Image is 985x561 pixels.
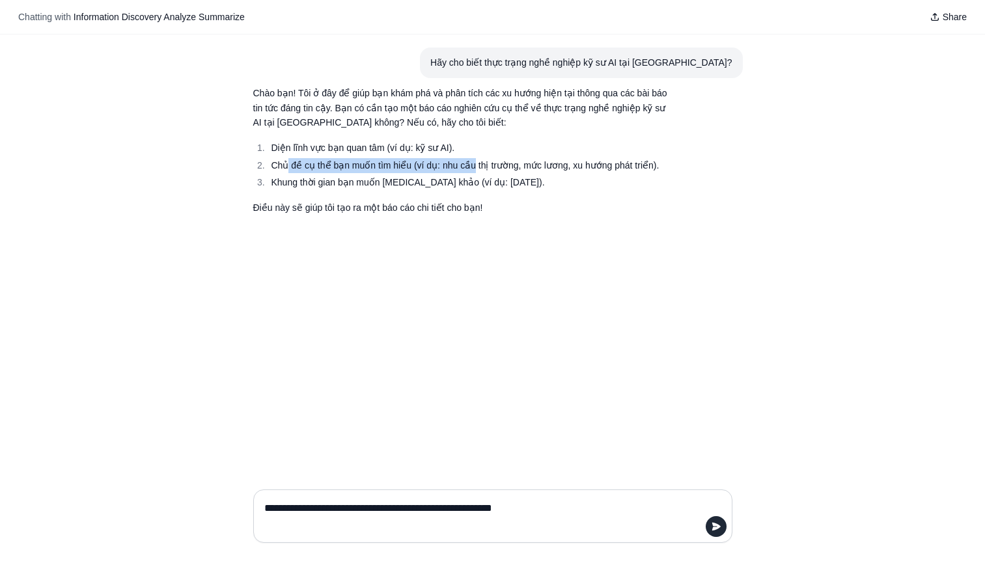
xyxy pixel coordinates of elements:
li: Chủ đề cụ thể bạn muốn tìm hiểu (ví dụ: nhu cầu thị trường, mức lương, xu hướng phát triển). [268,158,670,173]
div: Hãy cho biết thực trạng nghề nghiệp kỹ sư AI tại [GEOGRAPHIC_DATA]? [430,55,732,70]
button: Chatting with Information Discovery Analyze Summarize [13,8,250,26]
section: Response [243,78,680,223]
span: Share [943,10,967,23]
span: Information Discovery Analyze Summarize [74,12,245,22]
li: Diện lĩnh vực bạn quan tâm (ví dụ: kỹ sư AI). [268,141,670,156]
section: User message [420,48,742,78]
p: Điều này sẽ giúp tôi tạo ra một báo cáo chi tiết cho bạn! [253,200,670,215]
p: Chào bạn! Tôi ở đây để giúp bạn khám phá và phân tích các xu hướng hiện tại thông qua các bài báo... [253,86,670,130]
button: Share [924,8,972,26]
span: Chatting with [18,10,71,23]
li: Khung thời gian bạn muốn [MEDICAL_DATA] khảo (ví dụ: [DATE]). [268,175,670,190]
